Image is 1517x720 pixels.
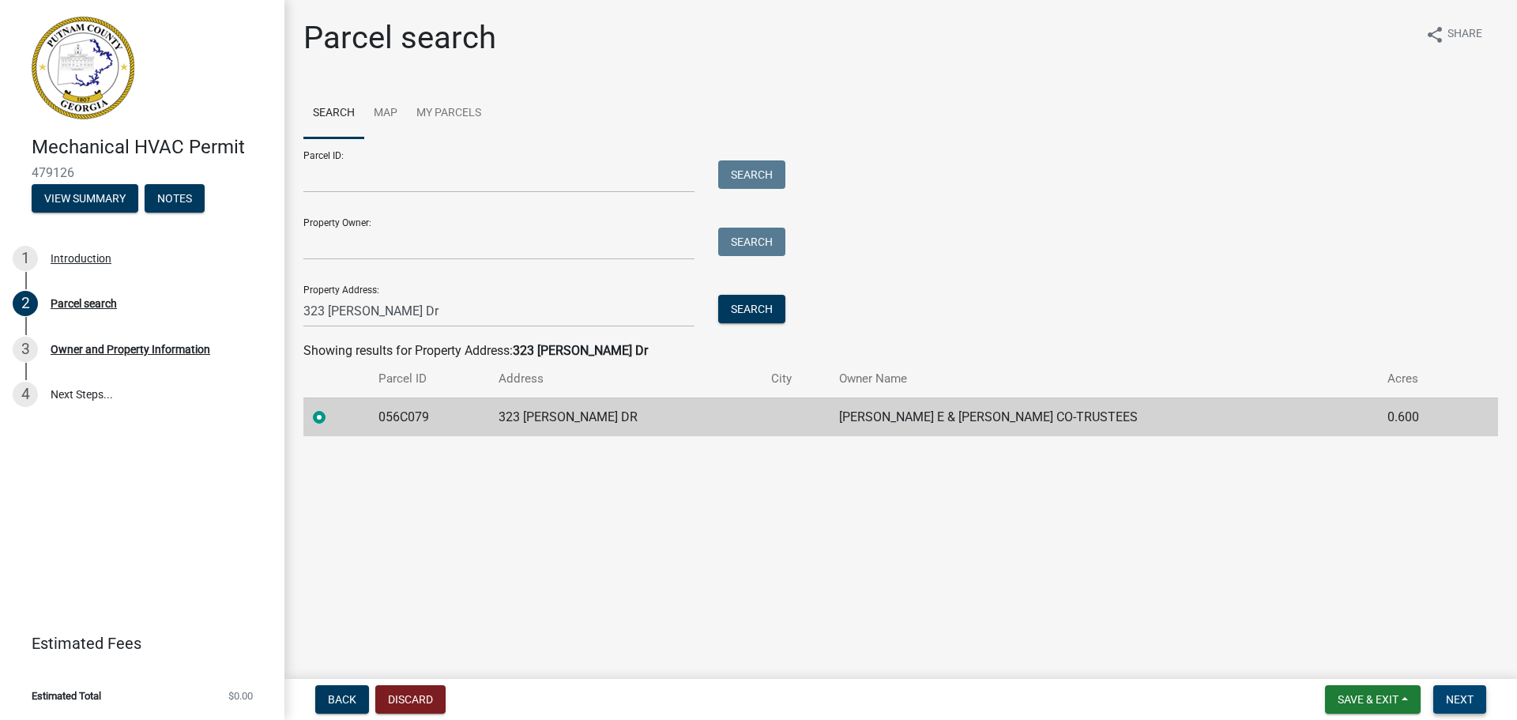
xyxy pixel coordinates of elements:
div: 4 [13,382,38,407]
th: Owner Name [830,360,1378,398]
button: Discard [375,685,446,714]
td: 056C079 [369,398,489,436]
button: Search [718,228,785,256]
wm-modal-confirm: Summary [32,193,138,205]
img: Putnam County, Georgia [32,17,134,119]
button: Next [1433,685,1486,714]
td: [PERSON_NAME] E & [PERSON_NAME] CO-TRUSTEES [830,398,1378,436]
td: 323 [PERSON_NAME] DR [489,398,762,436]
span: Estimated Total [32,691,101,701]
div: 3 [13,337,38,362]
a: My Parcels [407,89,491,139]
h4: Mechanical HVAC Permit [32,136,272,159]
button: Save & Exit [1325,685,1421,714]
div: Parcel search [51,298,117,309]
span: Back [328,693,356,706]
strong: 323 [PERSON_NAME] Dr [513,343,648,358]
button: Notes [145,184,205,213]
span: Share [1447,25,1482,44]
button: Back [315,685,369,714]
span: Save & Exit [1338,693,1398,706]
a: Search [303,89,364,139]
th: Address [489,360,762,398]
div: Introduction [51,253,111,264]
span: Next [1446,693,1474,706]
span: 479126 [32,165,253,180]
div: Showing results for Property Address: [303,341,1498,360]
div: Owner and Property Information [51,344,210,355]
span: $0.00 [228,691,253,701]
wm-modal-confirm: Notes [145,193,205,205]
a: Estimated Fees [13,628,259,659]
div: 1 [13,246,38,271]
a: Map [364,89,407,139]
button: View Summary [32,184,138,213]
div: 2 [13,291,38,316]
button: Search [718,295,785,323]
th: City [762,360,830,398]
th: Parcel ID [369,360,489,398]
button: shareShare [1413,19,1495,50]
h1: Parcel search [303,19,496,57]
th: Acres [1378,360,1465,398]
button: Search [718,160,785,189]
td: 0.600 [1378,398,1465,436]
i: share [1425,25,1444,44]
